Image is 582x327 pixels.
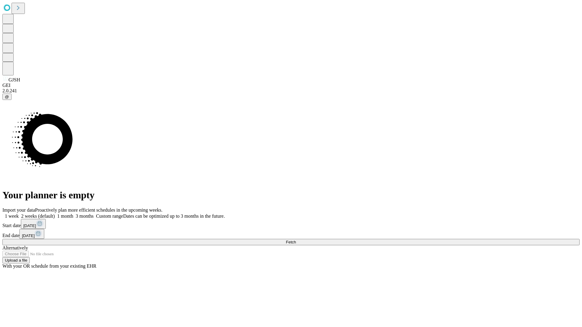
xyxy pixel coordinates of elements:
span: 1 week [5,213,19,219]
span: Proactively plan more efficient schedules in the upcoming weeks. [35,207,162,213]
span: @ [5,94,9,99]
span: With your OR schedule from your existing EHR [2,263,96,269]
span: Alternatively [2,245,28,250]
span: 1 month [57,213,73,219]
button: [DATE] [21,219,46,229]
span: GJSH [8,77,20,82]
button: Fetch [2,239,580,245]
span: Custom range [96,213,123,219]
span: Fetch [286,240,296,244]
button: Upload a file [2,257,30,263]
span: Dates can be optimized up to 3 months in the future. [123,213,225,219]
div: Start date [2,219,580,229]
span: [DATE] [23,223,36,228]
div: End date [2,229,580,239]
div: 2.0.241 [2,88,580,94]
div: GEI [2,83,580,88]
span: 3 months [76,213,94,219]
span: 2 weeks (default) [21,213,55,219]
button: @ [2,94,12,100]
h1: Your planner is empty [2,190,580,201]
button: [DATE] [19,229,44,239]
span: Import your data [2,207,35,213]
span: [DATE] [22,233,35,238]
